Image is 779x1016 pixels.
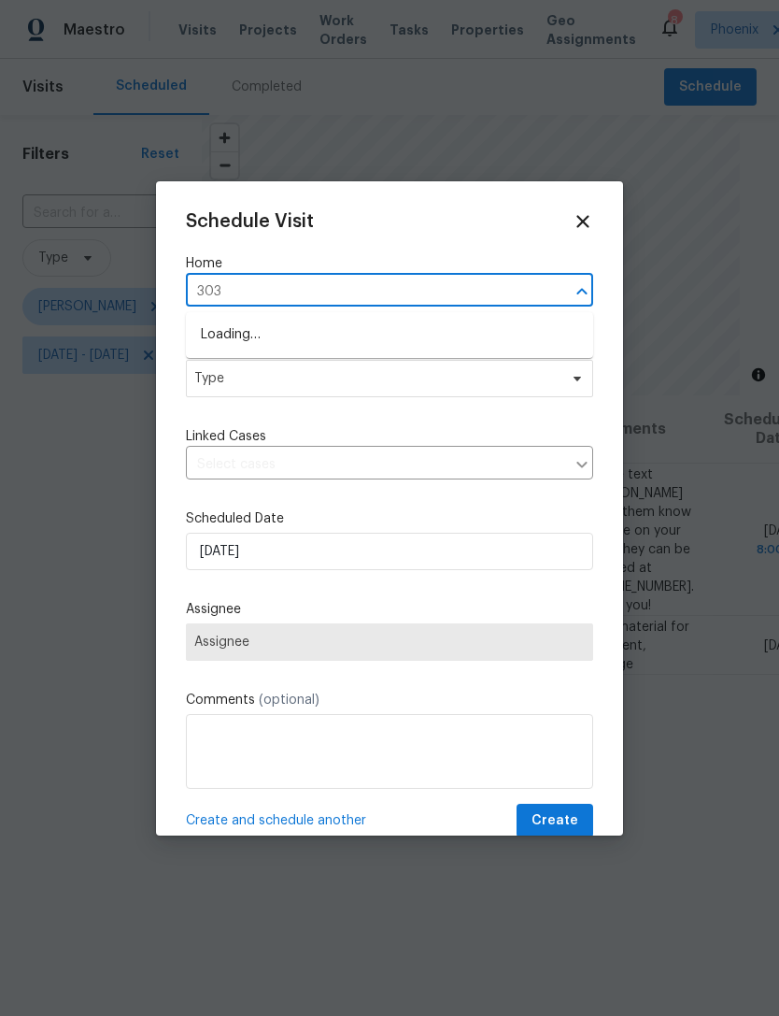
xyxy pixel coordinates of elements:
label: Home [186,254,593,273]
div: Loading… [186,312,593,358]
button: Close [569,279,595,305]
input: Select cases [186,451,565,479]
label: Assignee [186,600,593,619]
span: Schedule Visit [186,212,314,231]
span: Type [194,369,558,388]
label: Comments [186,691,593,709]
span: Linked Cases [186,427,266,446]
input: M/D/YYYY [186,533,593,570]
span: Create [531,809,578,833]
span: Assignee [194,635,585,650]
button: Create [517,804,593,838]
span: Create and schedule another [186,811,366,830]
span: (optional) [259,694,319,707]
span: Close [573,211,593,232]
input: Enter in an address [186,278,541,307]
label: Scheduled Date [186,509,593,528]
